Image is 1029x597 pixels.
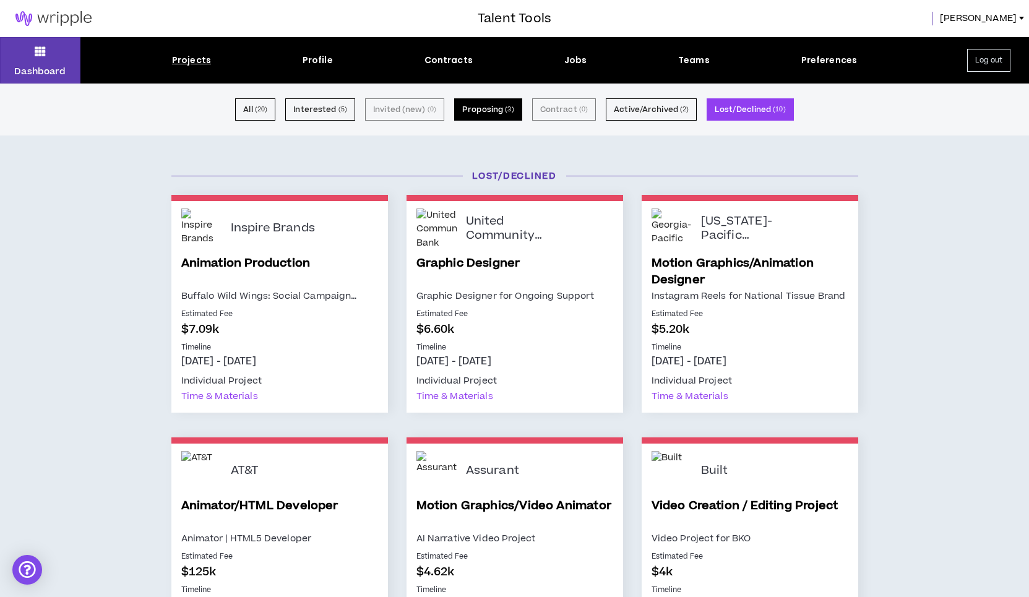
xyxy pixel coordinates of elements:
[416,321,613,338] p: $6.60k
[416,309,613,320] p: Estimated Fee
[424,54,473,67] div: Contracts
[454,98,522,121] button: Proposing (3)
[652,288,848,304] p: Instagram Reels for National Tissue Brand
[707,98,793,121] button: Lost/Declined (10)
[181,389,258,404] div: Time & Materials
[231,464,259,478] p: AT&T
[181,497,378,531] a: Animator/HTML Developer
[652,309,848,320] p: Estimated Fee
[505,104,514,115] small: ( 3 )
[338,104,347,115] small: ( 5 )
[652,451,692,491] img: Built
[652,342,848,353] p: Timeline
[416,342,613,353] p: Timeline
[285,98,355,121] button: Interested (5)
[181,531,378,546] p: Animator | HTML5 Developer
[652,531,848,546] p: Video Project for BKO
[416,208,457,249] img: United Community Bank
[564,54,587,67] div: Jobs
[416,551,613,562] p: Estimated Fee
[181,551,378,562] p: Estimated Fee
[652,255,848,288] a: Motion Graphics/Animation Designer
[606,98,697,121] button: Active/Archived (2)
[652,564,848,580] p: $4k
[466,215,553,243] p: United Community Bank
[231,221,316,236] p: Inspire Brands
[303,54,333,67] div: Profile
[181,288,378,304] p: Buffalo Wild Wings: Social Campaign
[416,373,497,389] div: Individual Project
[680,104,689,115] small: ( 2 )
[14,65,66,78] p: Dashboard
[652,497,848,531] a: Video Creation / Editing Project
[416,255,613,288] a: Graphic Designer
[181,321,378,338] p: $7.09k
[416,451,457,491] img: Assurant
[181,342,378,353] p: Timeline
[181,373,262,389] div: Individual Project
[416,389,493,404] div: Time & Materials
[416,564,613,580] p: $4.62k
[701,215,788,243] p: [US_STATE]-Pacific Consumer Products - Retail & Pro
[466,464,519,478] p: Assurant
[235,98,275,121] button: All (20)
[365,98,444,121] button: Invited (new) (0)
[12,555,42,585] div: Open Intercom Messenger
[801,54,858,67] div: Preferences
[652,551,848,562] p: Estimated Fee
[416,585,613,596] p: Timeline
[181,255,378,288] a: Animation Production
[416,354,613,368] p: [DATE] - [DATE]
[181,309,378,320] p: Estimated Fee
[701,464,728,478] p: Built
[678,54,710,67] div: Teams
[773,104,786,115] small: ( 10 )
[652,389,728,404] div: Time & Materials
[416,531,613,546] p: AI Narrative Video Project
[181,451,222,491] img: AT&T
[181,354,378,368] p: [DATE] - [DATE]
[162,170,868,183] h3: Lost/Declined
[478,9,551,28] h3: Talent Tools
[532,98,596,121] button: Contract (0)
[255,104,268,115] small: ( 20 )
[652,208,692,249] img: Georgia-Pacific Consumer Products - Retail & Pro
[652,585,848,596] p: Timeline
[181,208,222,249] img: Inspire Brands
[652,321,848,338] p: $5.20k
[428,104,436,115] small: ( 0 )
[351,290,356,303] span: …
[579,104,588,115] small: ( 0 )
[181,585,378,596] p: Timeline
[652,354,848,368] p: [DATE] - [DATE]
[416,497,613,531] a: Motion Graphics/Video Animator
[181,564,378,580] p: $125k
[967,49,1010,72] button: Log out
[652,373,733,389] div: Individual Project
[940,12,1017,25] span: [PERSON_NAME]
[416,288,613,304] p: Graphic Designer for Ongoing Support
